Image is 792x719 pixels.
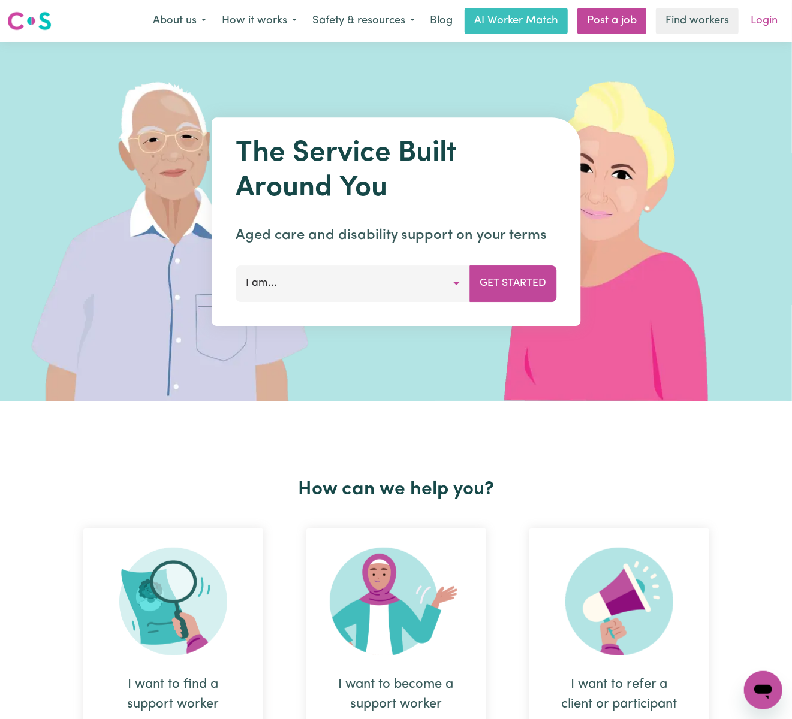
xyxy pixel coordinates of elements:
a: AI Worker Match [465,8,568,34]
h1: The Service Built Around You [236,137,556,206]
p: Aged care and disability support on your terms [236,225,556,246]
a: Login [743,8,785,34]
button: Safety & resources [305,8,423,34]
a: Careseekers logo [7,7,52,35]
button: About us [145,8,214,34]
img: Search [119,548,227,655]
img: Careseekers logo [7,10,52,32]
img: Become Worker [330,548,463,655]
button: I am... [236,265,470,301]
a: Find workers [656,8,739,34]
button: How it works [214,8,305,34]
iframe: Button to launch messaging window [744,671,782,709]
a: Post a job [577,8,646,34]
img: Refer [565,548,673,655]
div: I want to find a support worker [112,675,234,714]
h2: How can we help you? [62,478,731,501]
button: Get Started [469,265,556,301]
div: I want to refer a client or participant [558,675,680,714]
a: Blog [423,8,460,34]
div: I want to become a support worker [335,675,457,714]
